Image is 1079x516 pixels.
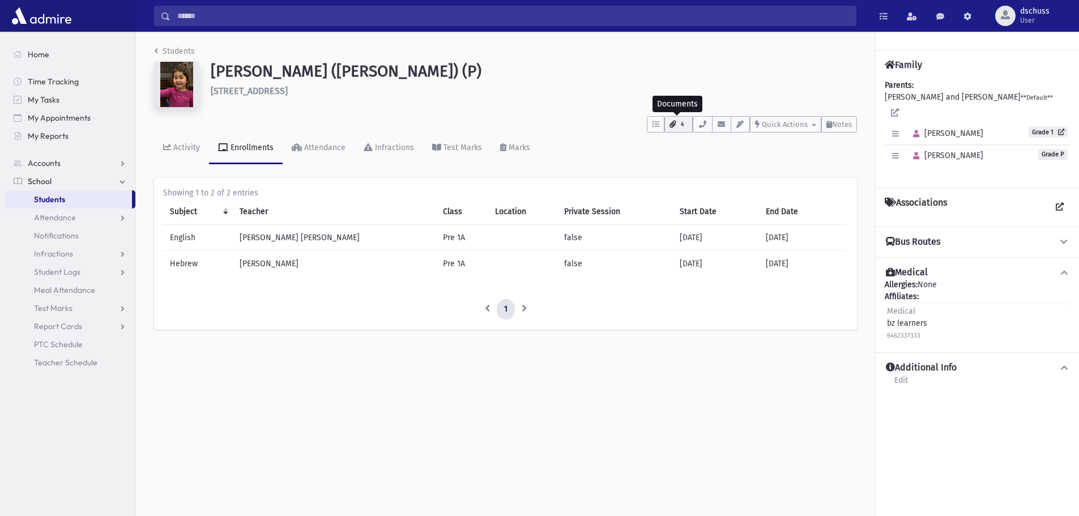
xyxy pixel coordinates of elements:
[1050,197,1070,218] a: View all Associations
[171,143,200,152] div: Activity
[1038,149,1068,160] span: Grade P
[163,187,848,199] div: Showing 1 to 2 of 2 entries
[233,225,436,251] td: [PERSON_NAME] [PERSON_NAME]
[491,133,539,164] a: Marks
[5,109,135,127] a: My Appointments
[506,143,530,152] div: Marks
[886,362,957,374] h4: Additional Info
[5,154,135,172] a: Accounts
[436,251,488,277] td: Pre 1A
[885,236,1070,248] button: Bus Routes
[894,374,909,394] a: Edit
[5,353,135,372] a: Teacher Schedule
[436,225,488,251] td: Pre 1A
[5,263,135,281] a: Student Logs
[5,91,135,109] a: My Tasks
[908,151,983,160] span: [PERSON_NAME]
[228,143,274,152] div: Enrollments
[34,285,95,295] span: Meal Attendance
[34,249,73,259] span: Infractions
[5,45,135,63] a: Home
[5,227,135,245] a: Notifications
[750,116,821,133] button: Quick Actions
[908,129,983,138] span: [PERSON_NAME]
[34,194,65,204] span: Students
[209,133,283,164] a: Enrollments
[885,197,947,218] h4: Associations
[28,76,79,87] span: Time Tracking
[5,208,135,227] a: Attendance
[652,96,702,112] div: Documents
[885,280,918,289] b: Allergies:
[1020,7,1050,16] span: dschuss
[886,267,928,279] h4: Medical
[557,199,673,225] th: Private Session
[34,339,83,349] span: PTC Schedule
[154,46,195,56] a: Students
[759,251,848,277] td: [DATE]
[5,281,135,299] a: Meal Attendance
[886,236,940,248] h4: Bus Routes
[233,251,436,277] td: [PERSON_NAME]
[5,190,132,208] a: Students
[885,59,922,70] h4: Family
[436,199,488,225] th: Class
[885,292,919,301] b: Affiliates:
[677,120,688,130] span: 4
[664,116,693,133] button: 4
[373,143,414,152] div: Infractions
[1020,16,1050,25] span: User
[28,95,59,105] span: My Tasks
[497,299,515,319] a: 1
[887,305,927,341] div: bz learners
[887,306,915,316] span: Medical
[34,267,80,277] span: Student Logs
[557,225,673,251] td: false
[821,116,857,133] button: Notes
[302,143,346,152] div: Attendance
[34,321,82,331] span: Report Cards
[5,299,135,317] a: Test Marks
[163,199,233,225] th: Subject
[423,133,491,164] a: Test Marks
[759,199,848,225] th: End Date
[170,6,856,26] input: Search
[5,127,135,145] a: My Reports
[673,251,759,277] td: [DATE]
[163,251,233,277] td: Hebrew
[28,49,49,59] span: Home
[5,73,135,91] a: Time Tracking
[34,212,76,223] span: Attendance
[233,199,436,225] th: Teacher
[885,362,1070,374] button: Additional Info
[887,332,920,339] small: 6462337333
[5,317,135,335] a: Report Cards
[673,199,759,225] th: Start Date
[34,357,97,368] span: Teacher Schedule
[673,225,759,251] td: [DATE]
[1029,126,1068,138] a: Grade 1
[441,143,482,152] div: Test Marks
[154,133,209,164] a: Activity
[762,120,808,129] span: Quick Actions
[163,225,233,251] td: English
[885,267,1070,279] button: Medical
[885,279,1070,343] div: None
[34,303,72,313] span: Test Marks
[28,131,69,141] span: My Reports
[832,120,852,129] span: Notes
[211,86,857,96] h6: [STREET_ADDRESS]
[283,133,355,164] a: Attendance
[154,62,199,107] img: w==
[759,225,848,251] td: [DATE]
[488,199,558,225] th: Location
[28,176,52,186] span: School
[557,251,673,277] td: false
[28,158,61,168] span: Accounts
[885,80,914,90] b: Parents:
[28,113,91,123] span: My Appointments
[211,62,857,81] h1: [PERSON_NAME] ([PERSON_NAME]) (P)
[5,335,135,353] a: PTC Schedule
[5,172,135,190] a: School
[885,79,1070,178] div: [PERSON_NAME] and [PERSON_NAME]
